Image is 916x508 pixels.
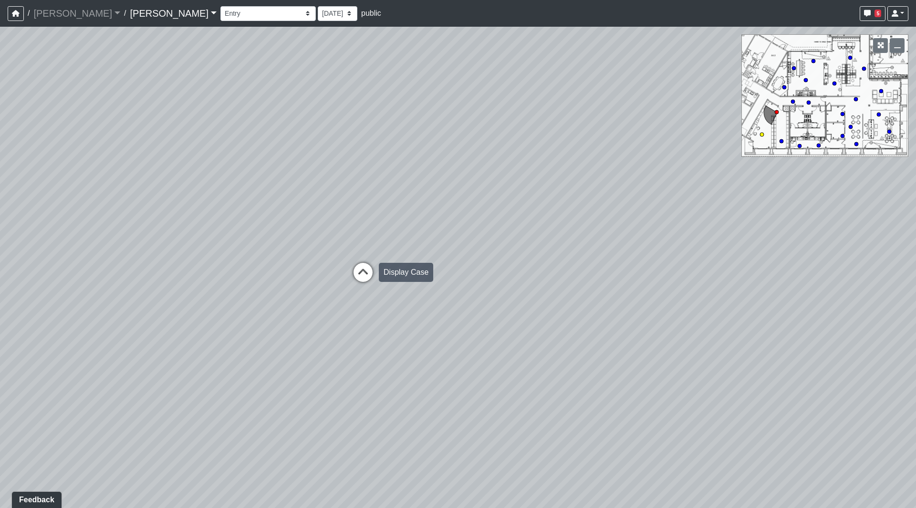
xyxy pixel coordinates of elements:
[120,4,130,23] span: /
[860,6,885,21] button: 5
[361,9,381,17] span: public
[24,4,33,23] span: /
[33,4,120,23] a: [PERSON_NAME]
[874,10,881,17] span: 5
[7,489,63,508] iframe: Ybug feedback widget
[379,263,433,282] div: Display Case
[130,4,217,23] a: [PERSON_NAME]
